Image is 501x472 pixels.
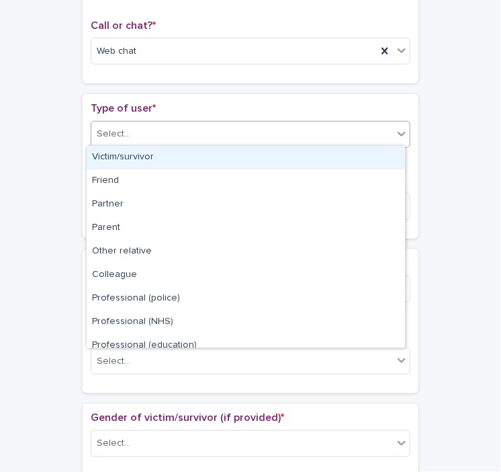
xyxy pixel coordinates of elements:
[87,287,405,311] div: Professional (police)
[97,354,130,368] div: Select...
[97,437,130,451] div: Select...
[87,264,405,287] div: Colleague
[91,413,284,424] span: Gender of victim/survivor (if provided)
[87,311,405,334] div: Professional (NHS)
[87,193,405,217] div: Partner
[91,103,156,114] span: Type of user
[87,334,405,358] div: Professional (education)
[87,217,405,240] div: Parent
[91,20,156,31] span: Call or chat?
[97,127,130,141] div: Select...
[97,44,136,58] span: Web chat
[87,240,405,264] div: Other relative
[87,169,405,193] div: Friend
[87,146,405,169] div: Victim/survivor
